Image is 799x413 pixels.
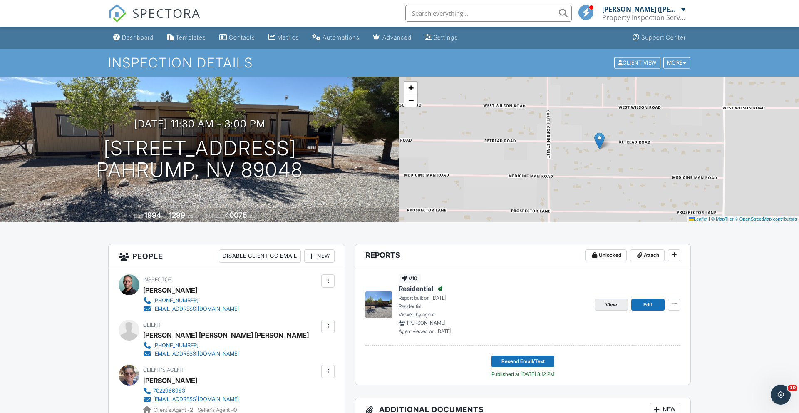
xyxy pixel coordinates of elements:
div: [PERSON_NAME] ([PERSON_NAME] [602,5,679,13]
div: [PERSON_NAME] [PERSON_NAME] [PERSON_NAME] [143,329,309,341]
a: Zoom out [404,94,417,107]
span: + [408,82,414,93]
span: Inspector [143,276,172,283]
div: 40075 [225,211,247,219]
div: Disable Client CC Email [219,249,301,263]
h1: Inspection Details [108,55,691,70]
a: Metrics [265,30,302,45]
span: Client's Agent - [154,407,194,413]
div: [EMAIL_ADDRESS][DOMAIN_NAME] [153,396,239,403]
h3: People [109,244,345,268]
iframe: Intercom live chat [771,385,791,405]
span: Client [143,322,161,328]
a: Client View [613,59,663,65]
a: Advanced [370,30,415,45]
a: 7022966983 [143,387,239,395]
div: 1994 [144,211,161,219]
div: Templates [176,34,206,41]
a: Leaflet [689,216,707,221]
div: [EMAIL_ADDRESS][DOMAIN_NAME] [153,306,239,312]
div: Automations [323,34,360,41]
div: Dashboard [122,34,154,41]
a: Support Center [629,30,689,45]
a: Contacts [216,30,258,45]
div: [PHONE_NUMBER] [153,342,199,349]
div: 1299 [169,211,185,219]
div: Advanced [382,34,412,41]
span: sq. ft. [186,213,198,219]
h1: [STREET_ADDRESS] Pahrump, NV 89048 [97,137,303,182]
a: [EMAIL_ADDRESS][DOMAIN_NAME] [143,395,239,403]
strong: 2 [190,407,193,413]
span: − [408,95,414,105]
a: [PERSON_NAME] [143,374,197,387]
span: | [709,216,710,221]
a: Automations (Basic) [309,30,363,45]
a: © MapTiler [711,216,734,221]
a: Dashboard [110,30,157,45]
h3: [DATE] 11:30 am - 3:00 pm [134,118,266,129]
a: Zoom in [404,82,417,94]
a: SPECTORA [108,11,201,29]
a: Templates [164,30,209,45]
div: Settings [434,34,458,41]
a: © OpenStreetMap contributors [735,216,797,221]
input: Search everything... [405,5,572,22]
div: Client View [614,57,660,68]
a: [PHONE_NUMBER] [143,296,239,305]
a: [PHONE_NUMBER] [143,341,302,350]
span: Seller's Agent - [198,407,237,413]
div: [EMAIL_ADDRESS][DOMAIN_NAME] [153,351,239,357]
div: Contacts [229,34,255,41]
div: Metrics [277,34,299,41]
img: The Best Home Inspection Software - Spectora [108,4,127,22]
span: SPECTORA [132,4,201,22]
div: New [304,249,335,263]
div: [PHONE_NUMBER] [153,297,199,304]
div: Property Inspection Services, LLC [602,13,685,22]
span: sq.ft. [248,213,259,219]
span: 10 [788,385,797,391]
div: 7022966983 [153,388,185,394]
a: [EMAIL_ADDRESS][DOMAIN_NAME] [143,350,302,358]
div: [PERSON_NAME] [143,284,197,296]
span: Client's Agent [143,367,184,373]
span: Built [134,213,143,219]
div: More [663,57,690,68]
div: Support Center [641,34,686,41]
strong: 0 [233,407,237,413]
img: Marker [594,132,605,149]
span: Lot Size [206,213,223,219]
a: Settings [422,30,461,45]
a: [EMAIL_ADDRESS][DOMAIN_NAME] [143,305,239,313]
